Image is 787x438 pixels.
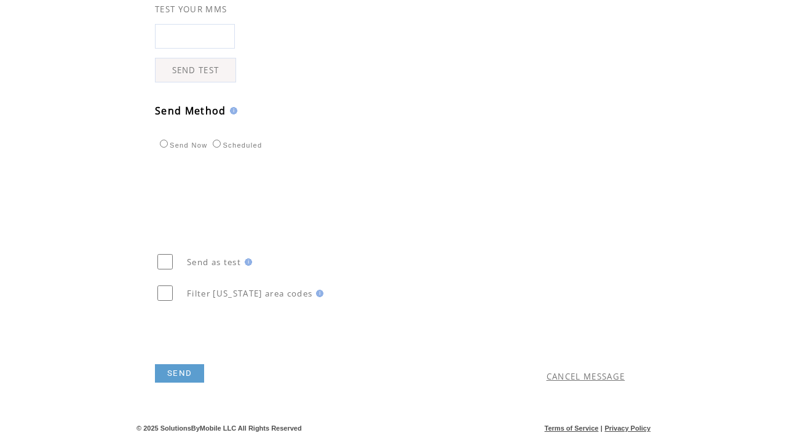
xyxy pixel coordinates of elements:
input: Send Now [160,140,168,148]
span: © 2025 SolutionsByMobile LLC All Rights Reserved [136,424,302,432]
img: help.gif [312,290,323,297]
a: CANCEL MESSAGE [547,371,625,382]
span: Filter [US_STATE] area codes [187,288,312,299]
img: help.gif [241,258,252,266]
a: Terms of Service [545,424,599,432]
a: Privacy Policy [604,424,651,432]
label: Scheduled [210,141,262,149]
img: help.gif [226,107,237,114]
span: Send as test [187,257,241,268]
label: Send Now [157,141,207,149]
span: Send Method [155,104,226,117]
span: TEST YOUR MMS [155,4,227,15]
a: SEND TEST [155,58,236,82]
input: Scheduled [213,140,221,148]
span: | [601,424,603,432]
a: SEND [155,364,204,383]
